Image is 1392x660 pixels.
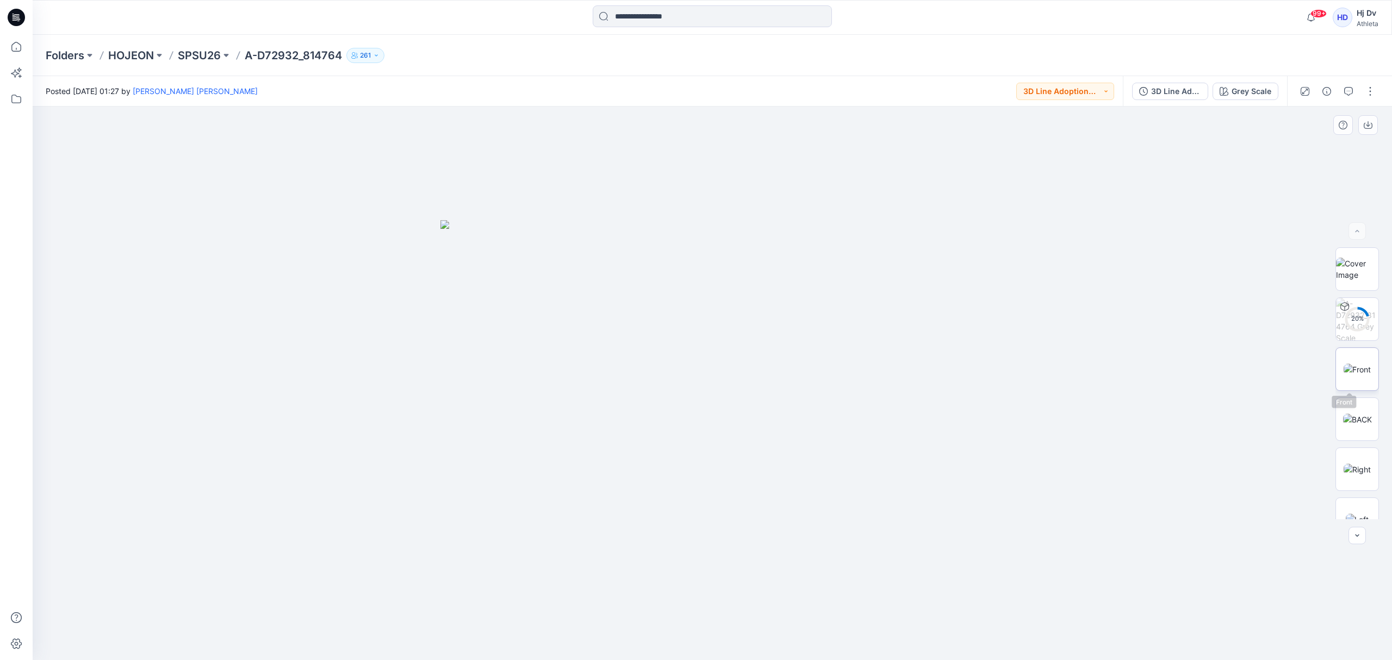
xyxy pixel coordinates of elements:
[1344,464,1371,475] img: Right
[1232,85,1271,97] div: Grey Scale
[108,48,154,63] a: HOJEON
[133,86,258,96] a: [PERSON_NAME] [PERSON_NAME]
[245,48,342,63] p: A-D72932_814764
[1344,314,1370,323] div: 20 %
[1344,364,1371,375] img: Front
[1343,414,1372,425] img: BACK
[46,85,258,97] span: Posted [DATE] 01:27 by
[46,48,84,63] a: Folders
[1336,298,1378,340] img: A-D72932_814764 Grey Scale
[1346,514,1369,525] img: Left
[1151,85,1201,97] div: 3D Line Adoption Sample (Vendor)
[346,48,384,63] button: 261
[440,220,984,660] img: eyJhbGciOiJIUzI1NiIsImtpZCI6IjAiLCJzbHQiOiJzZXMiLCJ0eXAiOiJKV1QifQ.eyJkYXRhIjp7InR5cGUiOiJzdG9yYW...
[1318,83,1335,100] button: Details
[178,48,221,63] a: SPSU26
[360,49,371,61] p: 261
[1310,9,1327,18] span: 99+
[1357,7,1378,20] div: Hj Dv
[1336,258,1378,281] img: Cover Image
[1357,20,1378,28] div: Athleta
[1333,8,1352,27] div: HD
[1132,83,1208,100] button: 3D Line Adoption Sample (Vendor)
[1213,83,1278,100] button: Grey Scale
